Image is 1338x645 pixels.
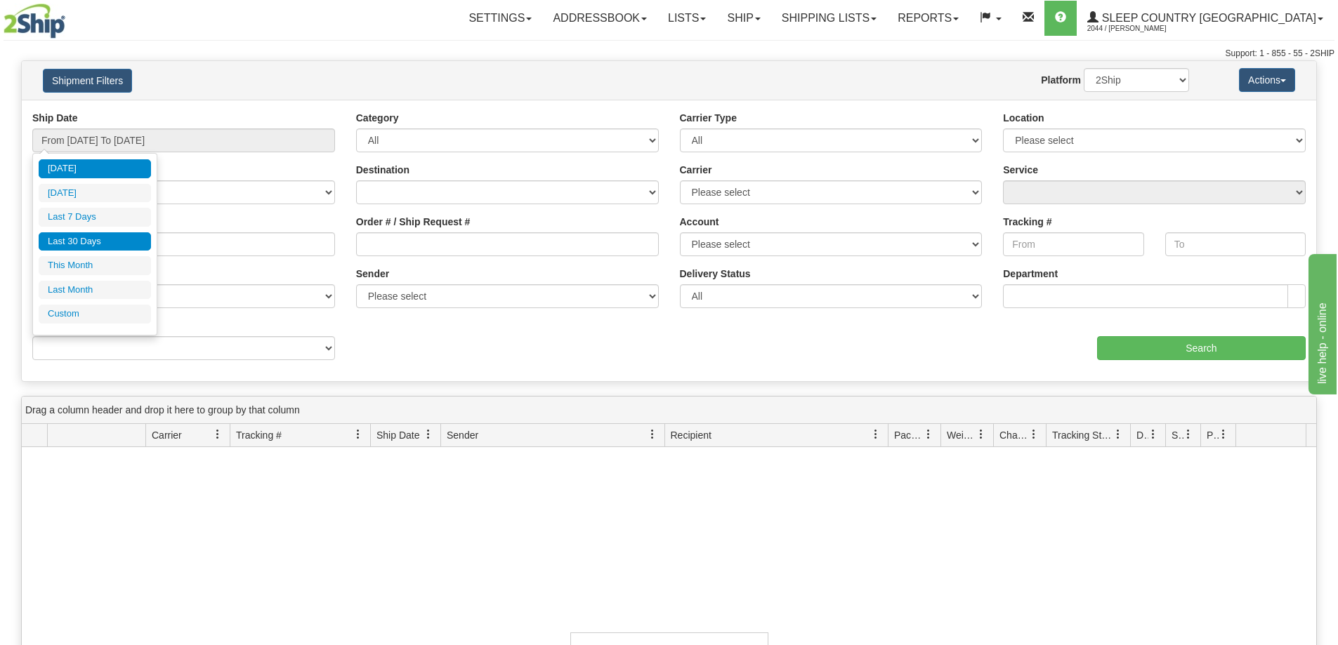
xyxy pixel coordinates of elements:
[771,1,887,36] a: Shipping lists
[458,1,542,36] a: Settings
[32,111,78,125] label: Ship Date
[1077,1,1334,36] a: Sleep Country [GEOGRAPHIC_DATA] 2044 / [PERSON_NAME]
[947,428,976,442] span: Weight
[376,428,419,442] span: Ship Date
[1306,251,1337,394] iframe: chat widget
[1176,423,1200,446] a: Shipment Issues filter column settings
[356,111,399,125] label: Category
[1041,73,1081,87] label: Platform
[1136,428,1148,442] span: Delivery Status
[1022,423,1046,446] a: Charge filter column settings
[1172,428,1183,442] span: Shipment Issues
[680,215,719,229] label: Account
[1003,215,1051,229] label: Tracking #
[864,423,888,446] a: Recipient filter column settings
[4,4,65,39] img: logo2044.jpg
[1097,336,1306,360] input: Search
[39,256,151,275] li: This Month
[680,267,751,281] label: Delivery Status
[4,48,1334,60] div: Support: 1 - 855 - 55 - 2SHIP
[39,184,151,203] li: [DATE]
[11,8,130,25] div: live help - online
[39,305,151,324] li: Custom
[1003,267,1058,281] label: Department
[894,428,924,442] span: Packages
[417,423,440,446] a: Ship Date filter column settings
[206,423,230,446] a: Carrier filter column settings
[236,428,282,442] span: Tracking #
[542,1,657,36] a: Addressbook
[671,428,711,442] span: Recipient
[1212,423,1235,446] a: Pickup Status filter column settings
[1165,232,1306,256] input: To
[999,428,1029,442] span: Charge
[1087,22,1193,36] span: 2044 / [PERSON_NAME]
[1052,428,1113,442] span: Tracking Status
[680,163,712,177] label: Carrier
[917,423,940,446] a: Packages filter column settings
[447,428,478,442] span: Sender
[1098,12,1316,24] span: Sleep Country [GEOGRAPHIC_DATA]
[39,159,151,178] li: [DATE]
[22,397,1316,424] div: grid grouping header
[680,111,737,125] label: Carrier Type
[39,281,151,300] li: Last Month
[1207,428,1219,442] span: Pickup Status
[887,1,969,36] a: Reports
[356,267,389,281] label: Sender
[152,428,182,442] span: Carrier
[657,1,716,36] a: Lists
[346,423,370,446] a: Tracking # filter column settings
[1239,68,1295,92] button: Actions
[356,215,471,229] label: Order # / Ship Request #
[1003,232,1143,256] input: From
[1106,423,1130,446] a: Tracking Status filter column settings
[1003,163,1038,177] label: Service
[356,163,409,177] label: Destination
[716,1,770,36] a: Ship
[39,232,151,251] li: Last 30 Days
[1141,423,1165,446] a: Delivery Status filter column settings
[43,69,132,93] button: Shipment Filters
[641,423,664,446] a: Sender filter column settings
[39,208,151,227] li: Last 7 Days
[969,423,993,446] a: Weight filter column settings
[1003,111,1044,125] label: Location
